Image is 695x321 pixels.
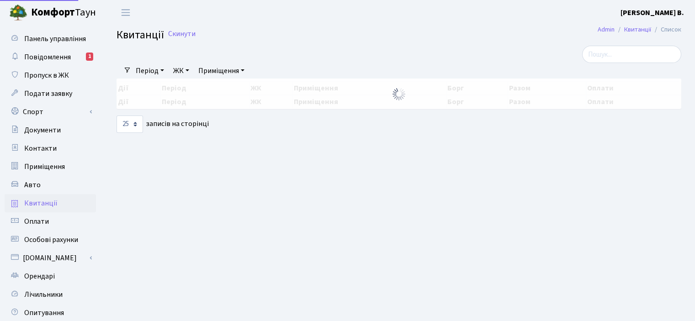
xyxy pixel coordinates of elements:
a: Подати заявку [5,84,96,103]
span: Квитанції [24,198,58,208]
span: Панель управління [24,34,86,44]
a: Admin [598,25,615,34]
span: Подати заявку [24,89,72,99]
nav: breadcrumb [584,20,695,39]
li: Список [651,25,681,35]
span: Повідомлення [24,52,71,62]
a: Приміщення [195,63,248,79]
span: Лічильники [24,289,63,300]
a: Квитанції [624,25,651,34]
div: 1 [86,53,93,61]
a: Документи [5,121,96,139]
a: [PERSON_NAME] В. [621,7,684,18]
input: Пошук... [582,46,681,63]
select: записів на сторінці [117,116,143,133]
img: Обробка... [392,87,406,101]
a: Панель управління [5,30,96,48]
b: Комфорт [31,5,75,20]
span: Авто [24,180,41,190]
span: Документи [24,125,61,135]
a: Скинути [168,30,196,38]
a: Квитанції [5,194,96,212]
b: [PERSON_NAME] В. [621,8,684,18]
button: Переключити навігацію [114,5,137,20]
span: Квитанції [117,27,164,43]
span: Контакти [24,143,57,153]
a: Контакти [5,139,96,158]
a: Повідомлення1 [5,48,96,66]
a: Лічильники [5,285,96,304]
a: Оплати [5,212,96,231]
a: Авто [5,176,96,194]
a: [DOMAIN_NAME] [5,249,96,267]
a: ЖК [170,63,193,79]
a: Спорт [5,103,96,121]
img: logo.png [9,4,27,22]
a: Пропуск в ЖК [5,66,96,84]
span: Таун [31,5,96,21]
label: записів на сторінці [117,116,209,133]
a: Орендарі [5,267,96,285]
a: Період [132,63,168,79]
span: Орендарі [24,271,55,281]
span: Пропуск в ЖК [24,70,69,80]
span: Приміщення [24,162,65,172]
a: Особові рахунки [5,231,96,249]
span: Особові рахунки [24,235,78,245]
span: Оплати [24,216,49,226]
span: Опитування [24,308,64,318]
a: Приміщення [5,158,96,176]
